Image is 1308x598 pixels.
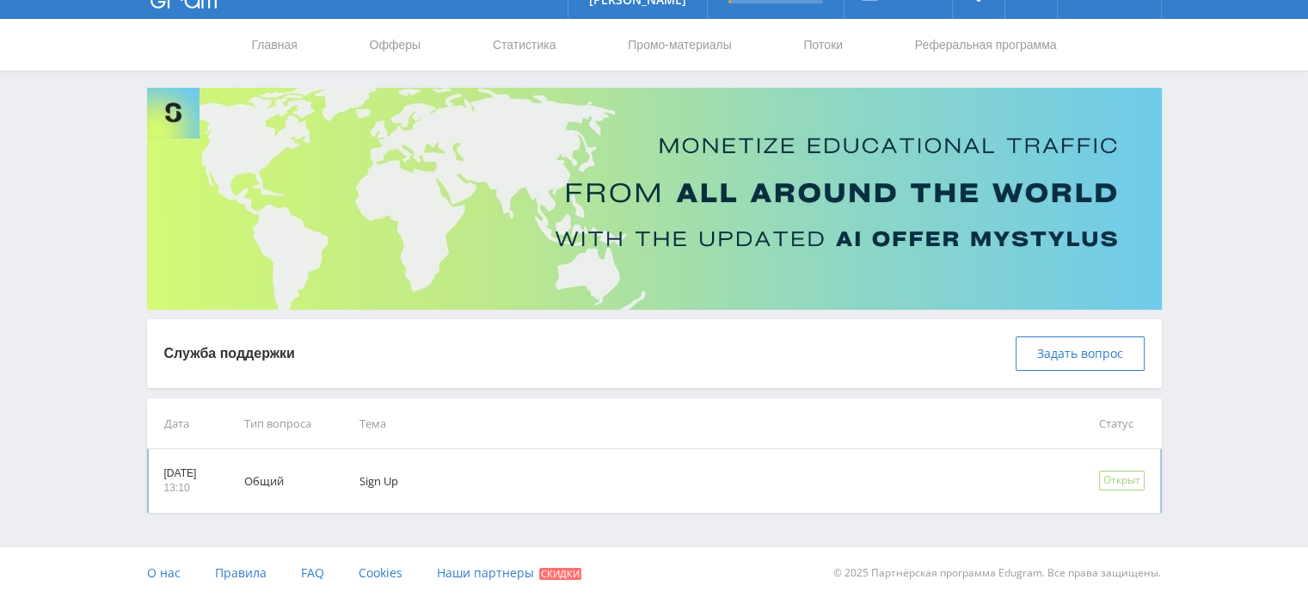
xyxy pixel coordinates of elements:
[335,398,1074,449] td: Тема
[250,19,299,71] a: Главная
[626,19,733,71] a: Промо-материалы
[147,564,181,581] span: О нас
[164,481,197,496] p: 13:10
[539,568,581,580] span: Скидки
[147,398,221,449] td: Дата
[164,466,197,481] p: [DATE]
[359,564,402,581] span: Cookies
[335,449,1074,513] td: Sign Up
[1099,471,1145,490] div: Открыт
[1016,336,1145,371] button: Задать вопрос
[220,449,335,513] td: Общий
[491,19,558,71] a: Статистика
[301,564,324,581] span: FAQ
[437,564,534,581] span: Наши партнеры
[1075,398,1162,449] td: Статус
[220,398,335,449] td: Тип вопроса
[1037,347,1123,361] span: Задать вопрос
[215,564,267,581] span: Правила
[801,19,844,71] a: Потоки
[913,19,1059,71] a: Реферальная программа
[368,19,423,71] a: Офферы
[164,344,295,363] p: Служба поддержки
[147,88,1162,310] img: Banner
